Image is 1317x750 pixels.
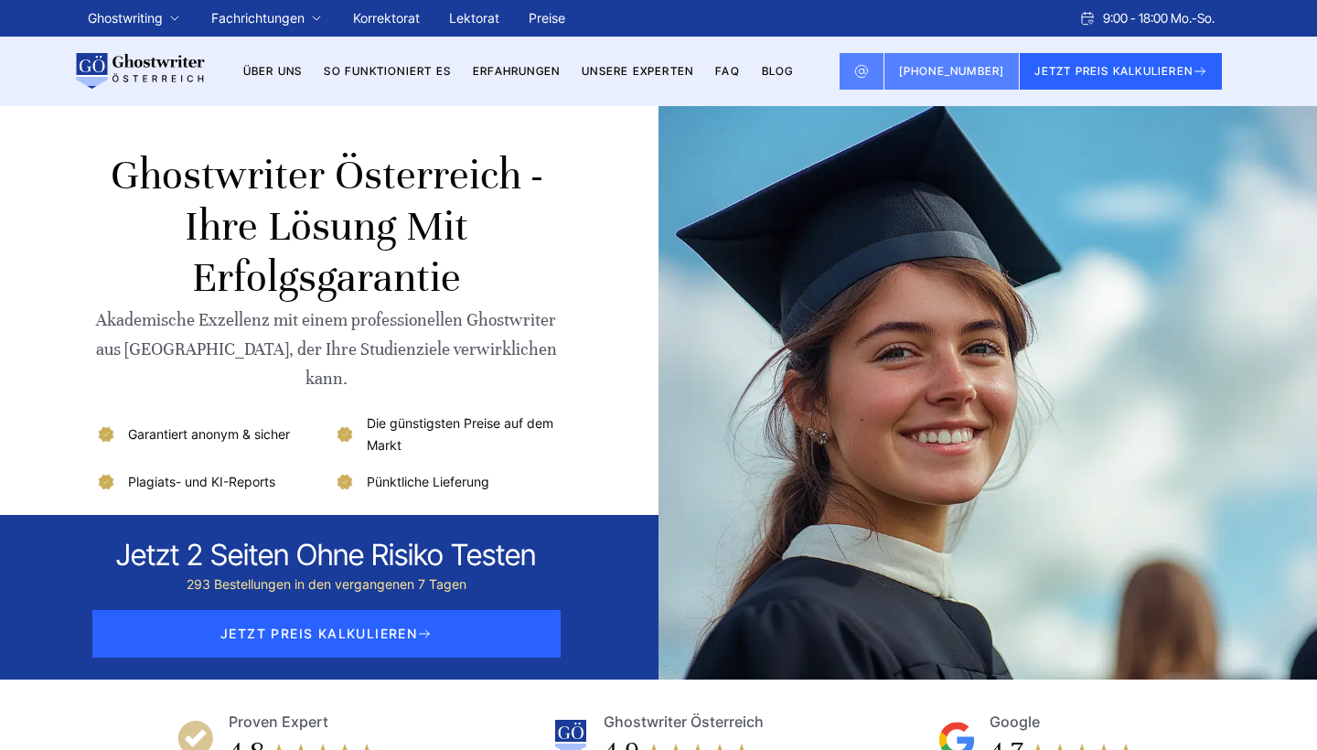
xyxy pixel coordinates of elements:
[229,709,328,734] div: Proven Expert
[95,471,117,493] img: Plagiats- und KI-Reports
[1103,7,1215,29] span: 9:00 - 18:00 Mo.-So.
[899,64,1005,78] span: [PHONE_NUMBER]
[990,709,1040,734] div: Google
[92,610,561,658] span: JETZT PREIS KALKULIEREN
[353,10,420,26] a: Korrektorat
[604,709,764,734] div: Ghostwriter Österreich
[473,64,560,78] a: Erfahrungen
[95,305,557,393] div: Akademische Exzellenz mit einem professionellen Ghostwriter aus [GEOGRAPHIC_DATA], der Ihre Studi...
[88,7,163,29] a: Ghostwriting
[73,53,205,90] img: logo wirschreiben
[334,471,558,493] li: Pünktliche Lieferung
[1079,11,1096,26] img: Schedule
[211,7,305,29] a: Fachrichtungen
[334,423,356,445] img: Die günstigsten Preise auf dem Markt
[334,471,356,493] img: Pünktliche Lieferung
[884,53,1021,90] a: [PHONE_NUMBER]
[715,64,740,78] a: FAQ
[762,64,794,78] a: BLOG
[334,412,558,456] li: Die günstigsten Preise auf dem Markt
[95,412,319,456] li: Garantiert anonym & sicher
[449,10,499,26] a: Lektorat
[582,64,693,78] a: Unsere Experten
[1020,53,1222,90] button: JETZT PREIS KALKULIEREN
[243,64,303,78] a: Über uns
[95,471,319,493] li: Plagiats- und KI-Reports
[529,10,565,26] a: Preise
[116,573,536,595] div: 293 Bestellungen in den vergangenen 7 Tagen
[324,64,451,78] a: So funktioniert es
[854,64,869,79] img: Email
[95,150,557,304] h1: Ghostwriter Österreich - Ihre Lösung mit Erfolgsgarantie
[116,537,536,573] div: Jetzt 2 seiten ohne risiko testen
[95,423,117,445] img: Garantiert anonym & sicher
